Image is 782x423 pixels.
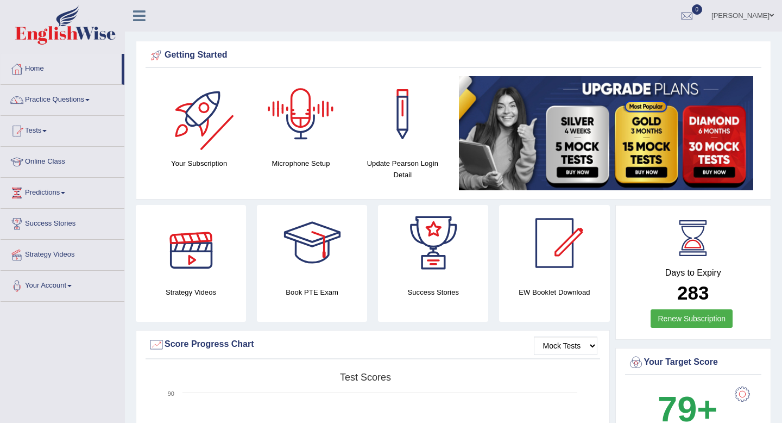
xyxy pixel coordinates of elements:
[628,268,759,278] h4: Days to Expiry
[1,116,124,143] a: Tests
[1,209,124,236] a: Success Stories
[1,240,124,267] a: Strategy Videos
[1,54,122,81] a: Home
[255,158,346,169] h4: Microphone Setup
[1,85,124,112] a: Practice Questions
[148,337,597,353] div: Score Progress Chart
[651,309,733,328] a: Renew Subscription
[257,287,367,298] h4: Book PTE Exam
[1,271,124,298] a: Your Account
[378,287,488,298] h4: Success Stories
[677,282,709,303] b: 283
[148,47,759,64] div: Getting Started
[1,147,124,174] a: Online Class
[628,354,759,371] div: Your Target Score
[168,390,174,397] text: 90
[499,287,609,298] h4: EW Booklet Download
[357,158,448,181] h4: Update Pearson Login Detail
[154,158,244,169] h4: Your Subscription
[459,76,753,190] img: small5.jpg
[136,287,246,298] h4: Strategy Videos
[340,372,391,383] tspan: Test scores
[692,4,703,15] span: 0
[1,178,124,205] a: Predictions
